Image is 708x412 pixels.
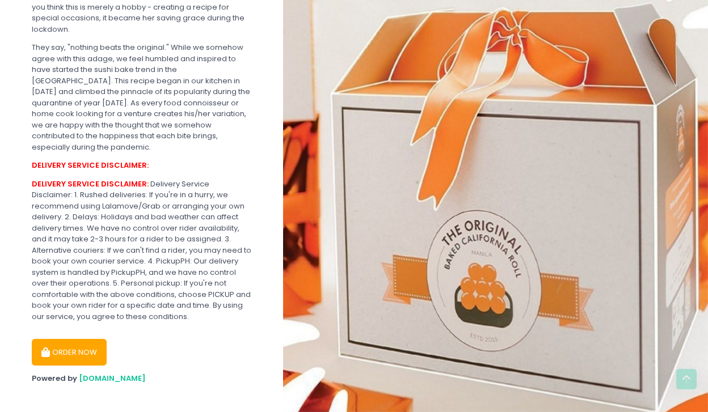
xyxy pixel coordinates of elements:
[32,42,251,152] div: They say, "nothing beats the original." While we somehow agree with this adage, we feel humbled a...
[32,179,251,322] div: Delivery Service Disclaimer: 1. Rushed deliveries: If you're in a hurry, we recommend using Lalam...
[79,373,146,384] a: [DOMAIN_NAME]
[32,160,149,171] b: DELIVERY SERVICE DISCLAIMER:
[32,179,149,189] b: DELIVERY SERVICE DISCLAIMER:
[32,373,251,384] div: Powered by
[32,339,107,366] button: ORDER NOW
